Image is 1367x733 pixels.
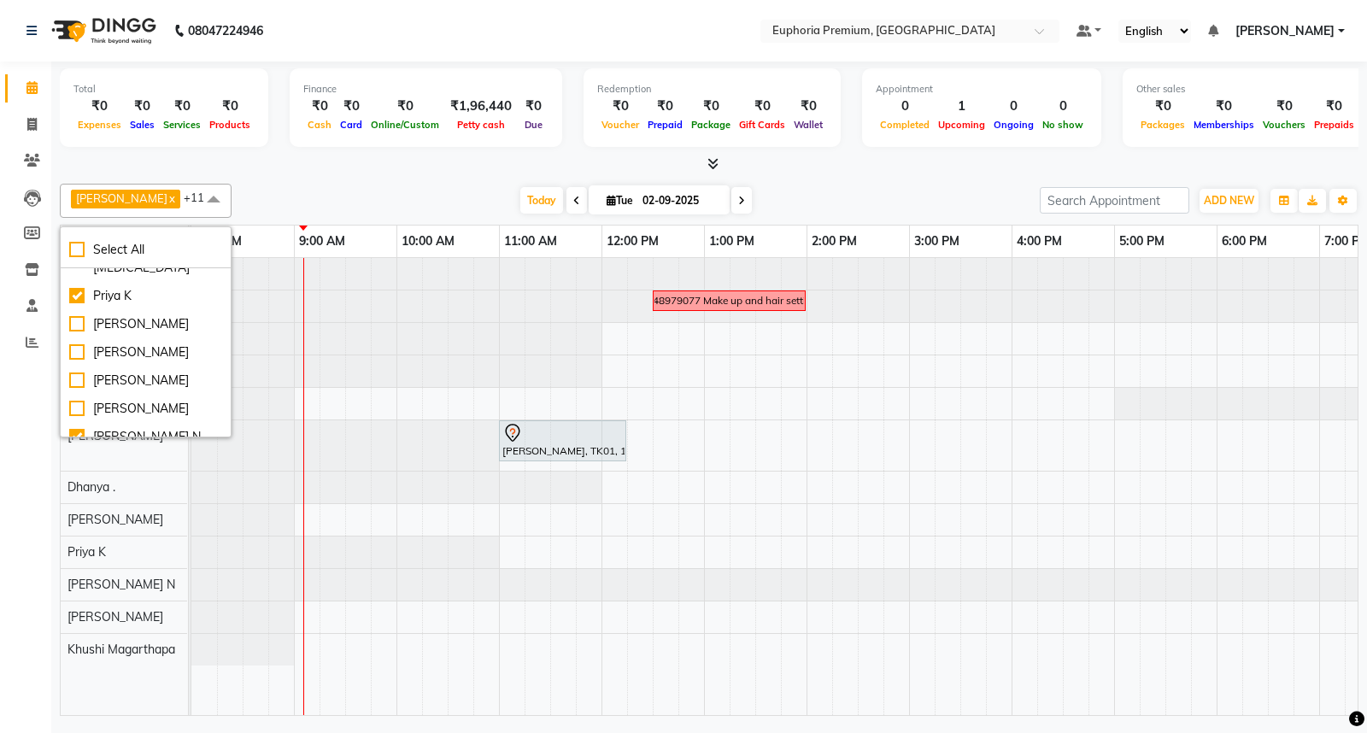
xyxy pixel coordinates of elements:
[367,119,443,131] span: Online/Custom
[687,97,735,116] div: ₹0
[67,428,163,443] span: [PERSON_NAME]
[1040,187,1189,214] input: Search Appointment
[69,315,222,333] div: [PERSON_NAME]
[519,97,549,116] div: ₹0
[184,191,217,204] span: +11
[67,609,163,625] span: [PERSON_NAME]
[453,119,509,131] span: Petty cash
[876,97,934,116] div: 0
[167,191,175,205] a: x
[501,423,625,459] div: [PERSON_NAME], TK01, 11:00 AM-12:15 PM, EP-Sports Massage (Oil) 45+15
[67,577,175,592] span: [PERSON_NAME] N
[641,293,818,308] div: 7348979077 Make up and hair setting
[1136,97,1189,116] div: ₹0
[597,119,643,131] span: Voucher
[705,229,759,254] a: 1:00 PM
[69,287,222,305] div: Priya K
[126,97,159,116] div: ₹0
[1012,229,1066,254] a: 4:00 PM
[1217,229,1271,254] a: 6:00 PM
[597,97,643,116] div: ₹0
[1310,119,1358,131] span: Prepaids
[159,97,205,116] div: ₹0
[303,82,549,97] div: Finance
[69,400,222,418] div: [PERSON_NAME]
[69,343,222,361] div: [PERSON_NAME]
[1038,119,1088,131] span: No show
[520,187,563,214] span: Today
[597,82,827,97] div: Redemption
[336,119,367,131] span: Card
[789,97,827,116] div: ₹0
[1310,97,1358,116] div: ₹0
[637,188,723,214] input: 2025-09-02
[934,119,989,131] span: Upcoming
[735,119,789,131] span: Gift Cards
[73,82,255,97] div: Total
[67,642,175,657] span: Khushi Magarthapa
[205,119,255,131] span: Products
[643,97,687,116] div: ₹0
[687,119,735,131] span: Package
[602,229,663,254] a: 12:00 PM
[643,119,687,131] span: Prepaid
[1115,229,1169,254] a: 5:00 PM
[295,229,349,254] a: 9:00 AM
[1258,97,1310,116] div: ₹0
[69,428,222,446] div: [PERSON_NAME] N
[602,194,637,207] span: Tue
[1258,119,1310,131] span: Vouchers
[1038,97,1088,116] div: 0
[876,82,1088,97] div: Appointment
[336,97,367,116] div: ₹0
[367,97,443,116] div: ₹0
[500,229,561,254] a: 11:00 AM
[989,119,1038,131] span: Ongoing
[303,119,336,131] span: Cash
[44,7,161,55] img: logo
[443,97,519,116] div: ₹1,96,440
[989,97,1038,116] div: 0
[159,119,205,131] span: Services
[69,241,222,259] div: Select All
[303,97,336,116] div: ₹0
[76,191,167,205] span: [PERSON_NAME]
[934,97,989,116] div: 1
[735,97,789,116] div: ₹0
[1189,97,1258,116] div: ₹0
[73,119,126,131] span: Expenses
[807,229,861,254] a: 2:00 PM
[73,97,126,116] div: ₹0
[67,479,115,495] span: Dhanya .
[1204,194,1254,207] span: ADD NEW
[1136,119,1189,131] span: Packages
[520,119,547,131] span: Due
[1235,22,1335,40] span: [PERSON_NAME]
[910,229,964,254] a: 3:00 PM
[205,97,255,116] div: ₹0
[1200,189,1258,213] button: ADD NEW
[188,7,263,55] b: 08047224946
[67,512,163,527] span: [PERSON_NAME]
[67,544,106,560] span: Priya K
[397,229,459,254] a: 10:00 AM
[126,119,159,131] span: Sales
[789,119,827,131] span: Wallet
[1189,119,1258,131] span: Memberships
[876,119,934,131] span: Completed
[69,372,222,390] div: [PERSON_NAME]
